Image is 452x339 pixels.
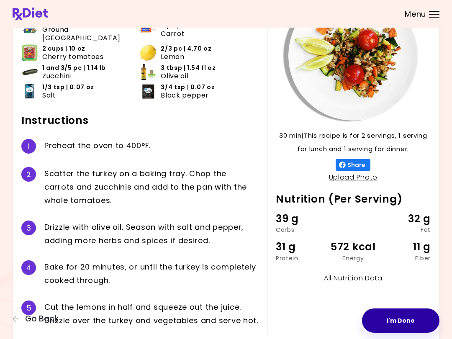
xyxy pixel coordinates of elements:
[13,8,48,20] img: RxDiet
[327,239,379,255] div: 572 kcal
[276,227,327,233] div: Carbs
[161,53,184,61] span: Lemon
[161,83,215,91] span: 3/4 tsp | 0.07 oz
[44,139,259,154] div: P r e h e a t t h e o v e n t o 4 0 0 ° F .
[276,211,327,227] div: 39 g
[329,172,378,182] a: Upload Photo
[44,260,259,287] div: B a k e f o r 2 0 m i n u t e s , o r u n t i l t h e t u r k e y i s c o m p l e t e l y c o o k...
[42,45,85,53] span: 2 cups | 10 oz
[13,314,63,324] button: Go Back
[161,30,185,38] span: Carrot
[42,26,128,41] span: Ground [GEOGRAPHIC_DATA]
[379,239,431,255] div: 11 g
[21,221,36,235] div: 3
[276,255,327,261] div: Protein
[161,72,188,80] span: Olive oil
[44,221,259,247] div: D r i z z l e w i t h o l i v e o i l . S e a s o n w i t h s a l t a n d p e p p e r , a d d i n...
[42,72,71,80] span: Zucchini
[42,83,94,91] span: 1/3 tsp | 0.07 oz
[346,162,367,168] span: Share
[21,260,36,275] div: 4
[42,53,104,61] span: Cherry tomatoes
[327,255,379,261] div: Energy
[21,139,36,154] div: 1
[25,314,59,324] span: Go Back
[362,308,439,333] button: I'm Done
[276,129,431,156] p: 30 min | This recipe is for 2 servings, 1 serving for lunch and 1 serving for dinner.
[44,167,259,207] div: S c a t t e r t h e t u r k e y o n a b a k i n g t r a y . C h o p t h e c a r r o t s a n d z u...
[276,193,431,206] h2: Nutrition (Per Serving)
[42,64,106,72] span: 1 and 3/5 pc | 1.14 lb
[42,91,56,99] span: Salt
[21,167,36,182] div: 2
[276,239,327,255] div: 31 g
[324,273,383,283] a: All Nutrition Data
[379,255,431,261] div: Fiber
[379,227,431,233] div: Fat
[44,300,259,327] div: C u t t h e l e m o n s i n h a l f a n d s q u e e z e o u t t h e j u i c e . D r i z z l e o v...
[161,45,211,53] span: 2/3 pc | 4.70 oz
[21,114,259,127] h2: Instructions
[405,10,426,18] span: Menu
[336,159,370,171] button: Share
[21,300,36,315] div: 5
[161,91,209,99] span: Black pepper
[379,211,431,227] div: 32 g
[161,64,216,72] span: 3 tbsp | 1.54 fl oz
